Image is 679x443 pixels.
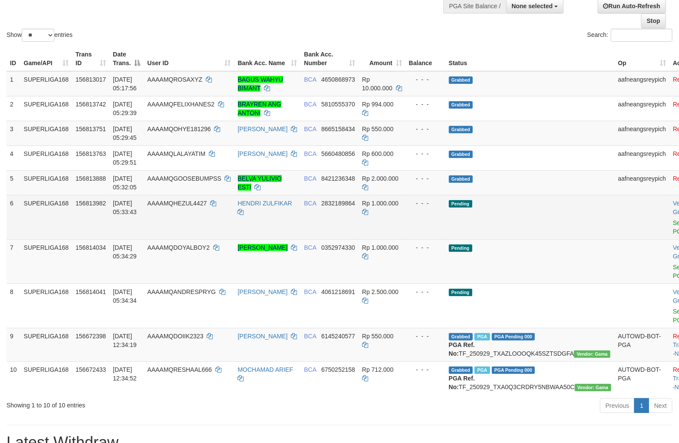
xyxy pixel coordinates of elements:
[321,76,355,83] span: Copy 4650868973 to clipboard
[615,96,670,121] td: aafneangsreypich
[113,175,137,191] span: [DATE] 05:32:05
[362,200,399,207] span: Rp 1.000.000
[362,333,393,340] span: Rp 550.000
[76,150,106,157] span: 156813763
[147,126,211,132] span: AAAAMQOHYE181296
[147,150,205,157] span: AAAAMQLALAYATIM
[238,175,282,191] a: BELVA YULIVIO ESTI
[615,145,670,170] td: aafneangsreypich
[362,366,393,373] span: Rp 712.000
[109,46,144,71] th: Date Trans.: activate to sort column descending
[362,150,393,157] span: Rp 600.000
[147,366,212,373] span: AAAAMQRESHAAL666
[300,46,359,71] th: Bank Acc. Number: activate to sort column ascending
[20,284,73,328] td: SUPERLIGA168
[7,239,20,284] td: 7
[20,239,73,284] td: SUPERLIGA168
[304,76,316,83] span: BCA
[449,126,473,133] span: Grabbed
[72,46,109,71] th: Trans ID: activate to sort column ascending
[20,328,73,361] td: SUPERLIGA168
[304,150,316,157] span: BCA
[321,175,355,182] span: Copy 8421236348 to clipboard
[76,101,106,108] span: 156813742
[238,150,288,157] a: [PERSON_NAME]
[587,29,672,42] label: Search:
[362,126,393,132] span: Rp 550.000
[615,328,670,361] td: AUTOWD-BOT-PGA
[304,200,316,207] span: BCA
[321,150,355,157] span: Copy 5660480856 to clipboard
[20,96,73,121] td: SUPERLIGA168
[76,175,106,182] span: 156813888
[147,175,221,182] span: AAAAMQGOOSEBUMPSS
[409,332,442,341] div: - - -
[449,289,472,296] span: Pending
[362,101,393,108] span: Rp 994.000
[449,151,473,158] span: Grabbed
[238,288,288,295] a: [PERSON_NAME]
[449,375,475,390] b: PGA Ref. No:
[76,288,106,295] span: 156814041
[7,29,73,42] label: Show entries
[445,361,615,395] td: TF_250929_TXA0Q3CRDRY5NBWAA50C
[238,126,288,132] a: [PERSON_NAME]
[600,398,635,413] a: Previous
[615,71,670,96] td: aafneangsreypich
[22,29,54,42] select: Showentries
[359,46,405,71] th: Amount: activate to sort column ascending
[238,333,288,340] a: [PERSON_NAME]
[615,361,670,395] td: AUTOWD-BOT-PGA
[113,126,137,141] span: [DATE] 05:29:45
[76,76,106,83] span: 156813017
[147,288,216,295] span: AAAAMQANDRESPRYG
[113,101,137,116] span: [DATE] 05:29:39
[449,175,473,183] span: Grabbed
[147,333,203,340] span: AAAAMQDOIIK2323
[611,29,672,42] input: Search:
[321,126,355,132] span: Copy 8665158434 to clipboard
[321,244,355,251] span: Copy 0352974330 to clipboard
[321,288,355,295] span: Copy 4061218691 to clipboard
[362,288,399,295] span: Rp 2.500.000
[113,288,137,304] span: [DATE] 05:34:34
[113,200,137,215] span: [DATE] 05:33:43
[7,328,20,361] td: 9
[492,333,535,341] span: PGA Pending
[238,101,281,116] a: BRAYREN ANG ANTONI
[7,397,277,410] div: Showing 1 to 10 of 10 entries
[234,46,301,71] th: Bank Acc. Name: activate to sort column ascending
[113,333,137,348] span: [DATE] 12:34:19
[76,333,106,340] span: 156672398
[304,333,316,340] span: BCA
[449,76,473,84] span: Grabbed
[7,96,20,121] td: 2
[147,76,202,83] span: AAAAMQROSAXYZ
[449,101,473,109] span: Grabbed
[409,149,442,158] div: - - -
[409,75,442,84] div: - - -
[405,46,445,71] th: Balance
[76,200,106,207] span: 156813982
[304,288,316,295] span: BCA
[147,244,210,251] span: AAAAMQDOYALBOY2
[409,288,442,296] div: - - -
[409,174,442,183] div: - - -
[512,3,553,10] span: None selected
[449,367,473,374] span: Grabbed
[449,200,472,208] span: Pending
[475,367,490,374] span: Marked by aafsoycanthlai
[7,195,20,239] td: 6
[362,244,399,251] span: Rp 1.000.000
[409,100,442,109] div: - - -
[615,170,670,195] td: aafneangsreypich
[492,367,535,374] span: PGA Pending
[238,366,293,373] a: MOCHAMAD ARIEF
[20,170,73,195] td: SUPERLIGA168
[147,200,207,207] span: AAAAMQHEZUL4427
[321,333,355,340] span: Copy 6145240577 to clipboard
[304,126,316,132] span: BCA
[20,46,73,71] th: Game/API: activate to sort column ascending
[7,145,20,170] td: 4
[362,76,392,92] span: Rp 10.000.000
